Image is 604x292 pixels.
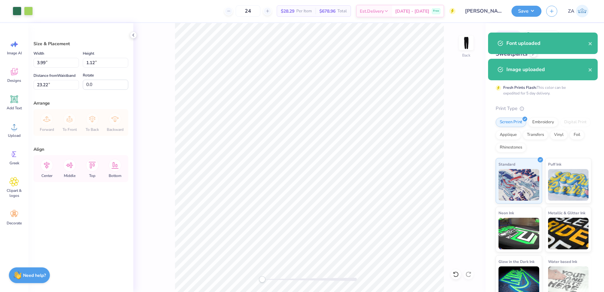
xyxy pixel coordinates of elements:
span: Center [41,173,52,178]
span: Standard [498,161,515,167]
span: Image AI [7,51,22,56]
div: Digital Print [560,118,591,127]
div: Print Type [496,105,591,112]
img: Back [460,37,473,49]
span: Puff Ink [548,161,561,167]
button: close [588,40,593,47]
span: [DATE] - [DATE] [395,8,429,15]
div: Foil [570,130,584,140]
span: Water based Ink [548,258,577,265]
span: $28.29 [281,8,294,15]
img: Standard [498,169,539,201]
a: ZA [565,5,591,17]
div: Embroidery [528,118,558,127]
span: Clipart & logos [4,188,25,198]
span: Designs [7,78,21,83]
strong: Need help? [23,272,46,278]
div: This color can be expedited for 5 day delivery. [503,85,581,96]
span: Total [337,8,347,15]
div: Vinyl [550,130,568,140]
span: Metallic & Glitter Ink [548,210,585,216]
span: Upload [8,133,21,138]
span: $678.96 [319,8,335,15]
span: Decorate [7,221,22,226]
div: Arrange [33,100,128,106]
label: Height [83,50,94,57]
label: Width [33,50,44,57]
label: Distance from Waistband [33,72,75,79]
div: Transfers [523,130,548,140]
span: Neon Ink [498,210,514,216]
span: Greek [9,161,19,166]
img: Neon Ink [498,218,539,249]
input: – – [236,5,260,17]
span: Bottom [109,173,121,178]
div: Font uploaded [506,40,588,47]
span: Glow in the Dark Ink [498,258,535,265]
img: Puff Ink [548,169,589,201]
div: Size & Placement [33,40,128,47]
label: Rotate [83,71,94,79]
div: Accessibility label [259,276,265,283]
span: Free [433,9,439,13]
span: Top [89,173,95,178]
span: Per Item [296,8,312,15]
button: close [588,66,593,73]
img: Zuriel Alaba [576,5,589,17]
div: Back [462,52,470,58]
div: Rhinestones [496,143,526,152]
div: Screen Print [496,118,526,127]
img: Metallic & Glitter Ink [548,218,589,249]
div: Align [33,146,128,153]
span: Middle [64,173,75,178]
span: Add Text [7,106,22,111]
strong: Fresh Prints Flash: [503,85,537,90]
input: Untitled Design [460,5,507,17]
div: Applique [496,130,521,140]
div: Image uploaded [506,66,588,73]
span: Est. Delivery [360,8,384,15]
